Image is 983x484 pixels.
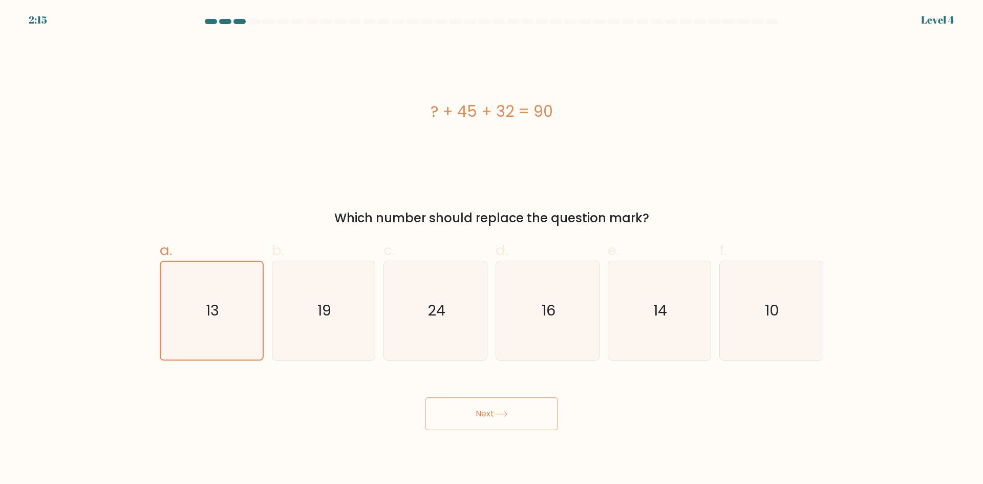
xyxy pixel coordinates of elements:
text: 14 [653,300,667,321]
span: a. [160,240,172,260]
text: 19 [317,300,331,321]
div: 2:15 [29,12,47,28]
text: 16 [542,300,555,321]
text: 24 [428,300,445,321]
div: ? + 45 + 32 = 90 [160,100,823,123]
div: Level 4 [921,12,954,28]
text: 10 [765,300,780,321]
span: b. [272,240,284,260]
div: Which number should replace the question mark? [166,209,817,227]
button: Next [425,397,558,430]
text: 13 [206,300,219,321]
span: f. [719,240,726,260]
span: c. [383,240,395,260]
span: e. [608,240,619,260]
span: d. [496,240,508,260]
